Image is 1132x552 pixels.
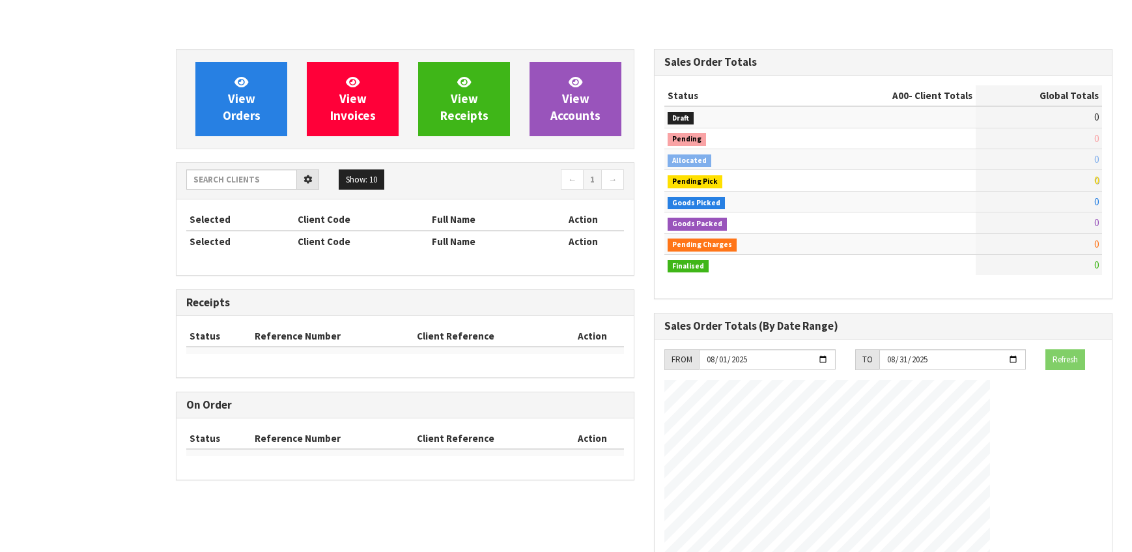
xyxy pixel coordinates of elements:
th: Status [664,85,809,106]
span: Goods Packed [668,218,727,231]
input: Search clients [186,169,297,190]
span: View Orders [223,74,261,123]
button: Refresh [1045,349,1085,370]
a: ViewAccounts [530,62,621,136]
th: Status [186,428,251,449]
th: Client Reference [414,326,561,347]
span: 0 [1094,259,1099,271]
th: Global Totals [976,85,1102,106]
th: Action [561,428,624,449]
span: Pending [668,133,706,146]
h3: Sales Order Totals [664,56,1102,68]
th: - Client Totals [809,85,976,106]
a: → [601,169,624,190]
th: Selected [186,209,294,230]
h3: Receipts [186,297,624,309]
span: 0 [1094,174,1099,186]
th: Action [561,326,624,347]
div: TO [855,349,879,370]
th: Action [543,209,624,230]
span: A00 [892,89,909,102]
span: Finalised [668,260,709,273]
a: 1 [583,169,602,190]
span: View Invoices [330,74,376,123]
span: Allocated [668,154,711,167]
th: Status [186,326,251,347]
a: ViewReceipts [418,62,510,136]
span: View Receipts [440,74,488,123]
span: View Accounts [550,74,601,123]
span: 0 [1094,111,1099,123]
th: Client Code [294,209,429,230]
h3: On Order [186,399,624,411]
th: Action [543,231,624,252]
button: Show: 10 [339,169,384,190]
span: Goods Picked [668,197,725,210]
span: Pending Pick [668,175,722,188]
th: Full Name [429,231,543,252]
span: 0 [1094,153,1099,166]
h3: Sales Order Totals (By Date Range) [664,320,1102,332]
th: Client Reference [414,428,561,449]
th: Reference Number [251,326,414,347]
a: ViewInvoices [307,62,399,136]
nav: Page navigation [415,169,624,192]
div: FROM [664,349,699,370]
span: Pending Charges [668,239,737,252]
span: 0 [1094,238,1099,250]
th: Selected [186,231,294,252]
span: 0 [1094,132,1099,145]
span: 0 [1094,196,1099,208]
th: Client Code [294,231,429,252]
a: ← [561,169,584,190]
th: Reference Number [251,428,414,449]
span: 0 [1094,216,1099,229]
a: ViewOrders [195,62,287,136]
th: Full Name [429,209,543,230]
span: Draft [668,112,694,125]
